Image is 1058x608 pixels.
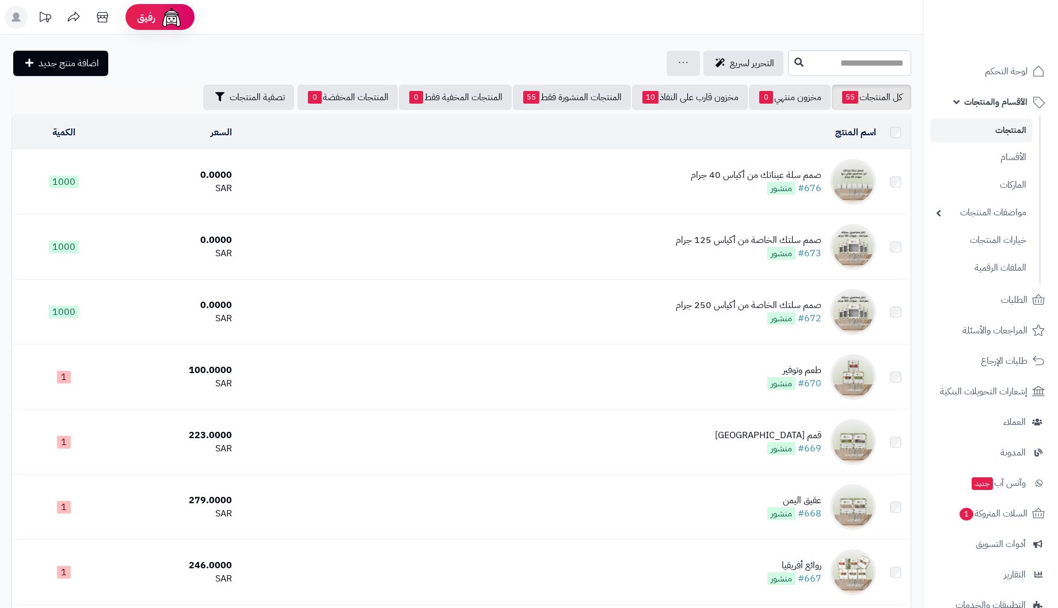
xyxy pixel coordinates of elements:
img: روائع أفريقيا [830,549,876,595]
span: منشور [767,247,796,260]
a: الملفات الرقمية [930,256,1032,280]
div: صمم سلتك الخاصة من أكياس 250 جرام [676,299,821,312]
span: 1 [960,508,973,520]
img: صمم سلة عيناتك من أكياس 40 جرام [830,159,876,205]
span: إشعارات التحويلات البنكية [940,383,1027,400]
div: SAR [120,182,232,195]
a: خيارات المنتجات [930,228,1032,253]
span: منشور [767,182,796,195]
a: تحديثات المنصة [31,6,59,32]
span: لوحة التحكم [985,63,1027,79]
span: منشور [767,377,796,390]
a: #670 [798,377,821,390]
a: مخزون قارب على النفاذ10 [632,85,748,110]
div: 0.0000 [120,169,232,182]
a: الأقسام [930,145,1032,170]
span: 55 [523,91,539,104]
span: 1000 [49,176,79,188]
span: طلبات الإرجاع [981,353,1027,369]
span: 0 [308,91,322,104]
span: التقارير [1004,567,1026,583]
a: اسم المنتج [835,126,876,139]
span: رفيق [137,10,155,24]
a: السلات المتروكة1 [930,500,1051,527]
a: #676 [798,181,821,195]
div: صمم سلة عيناتك من أكياس 40 جرام [691,169,821,182]
span: المراجعات والأسئلة [962,322,1027,339]
span: 10 [642,91,659,104]
a: #672 [798,311,821,325]
span: 1 [57,566,71,579]
div: طعم وتوفير [767,364,821,377]
span: منشور [767,312,796,325]
span: وآتس آب [971,475,1026,491]
span: 1000 [49,241,79,253]
a: وآتس آبجديد [930,469,1051,497]
span: العملاء [1003,414,1026,430]
a: الطلبات [930,286,1051,314]
a: السعر [211,126,232,139]
span: الأقسام والمنتجات [964,94,1027,110]
a: #669 [798,442,821,455]
div: 0.0000 [120,234,232,247]
span: 1 [57,371,71,383]
span: منشور [767,572,796,585]
img: صمم سلتك الخاصة من أكياس 250 جرام [830,289,876,335]
span: جديد [972,477,993,490]
div: 0.0000 [120,299,232,312]
a: كل المنتجات55 [832,85,911,110]
div: SAR [120,312,232,325]
a: المدونة [930,439,1051,466]
span: السلات المتروكة [958,506,1027,522]
div: 279.0000 [120,494,232,507]
span: 1 [57,501,71,514]
div: روائع أفريقيا [767,559,821,572]
span: اضافة منتج جديد [39,56,99,70]
div: SAR [120,247,232,260]
a: التحرير لسريع [703,51,783,76]
a: الكمية [52,126,75,139]
span: التحرير لسريع [730,56,774,70]
a: طلبات الإرجاع [930,347,1051,375]
span: 1 [57,436,71,449]
a: المنتجات المنشورة فقط55 [513,85,631,110]
a: #667 [798,572,821,586]
a: اضافة منتج جديد [13,51,108,76]
div: SAR [120,377,232,390]
span: الطلبات [1001,292,1027,308]
div: 100.0000 [120,364,232,377]
a: مخزون منتهي0 [749,85,831,110]
a: المنتجات المخفضة0 [298,85,398,110]
span: تصفية المنتجات [230,90,285,104]
a: أدوات التسويق [930,530,1051,558]
img: ai-face.png [160,6,183,29]
img: طعم وتوفير [830,354,876,400]
div: SAR [120,442,232,455]
a: مواصفات المنتجات [930,200,1032,225]
div: 223.0000 [120,429,232,442]
div: SAR [120,507,232,520]
a: المراجعات والأسئلة [930,317,1051,344]
a: المنتجات المخفية فقط0 [399,85,512,110]
a: #673 [798,246,821,260]
a: الماركات [930,173,1032,197]
a: المنتجات [930,119,1032,142]
span: منشور [767,507,796,520]
span: منشور [767,442,796,455]
span: 0 [409,91,423,104]
a: التقارير [930,561,1051,588]
img: عقيق اليمن [830,484,876,530]
a: لوحة التحكم [930,58,1051,85]
a: إشعارات التحويلات البنكية [930,378,1051,405]
img: صمم سلتك الخاصة من أكياس 125 جرام [830,224,876,270]
div: 246.0000 [120,559,232,572]
button: تصفية المنتجات [203,85,294,110]
span: أدوات التسويق [976,536,1026,552]
img: قمم إندونيسيا [830,419,876,465]
span: 55 [842,91,858,104]
div: صمم سلتك الخاصة من أكياس 125 جرام [676,234,821,247]
a: #668 [798,507,821,520]
div: SAR [120,572,232,586]
div: قمم [GEOGRAPHIC_DATA] [715,429,821,442]
div: عقيق اليمن [767,494,821,507]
